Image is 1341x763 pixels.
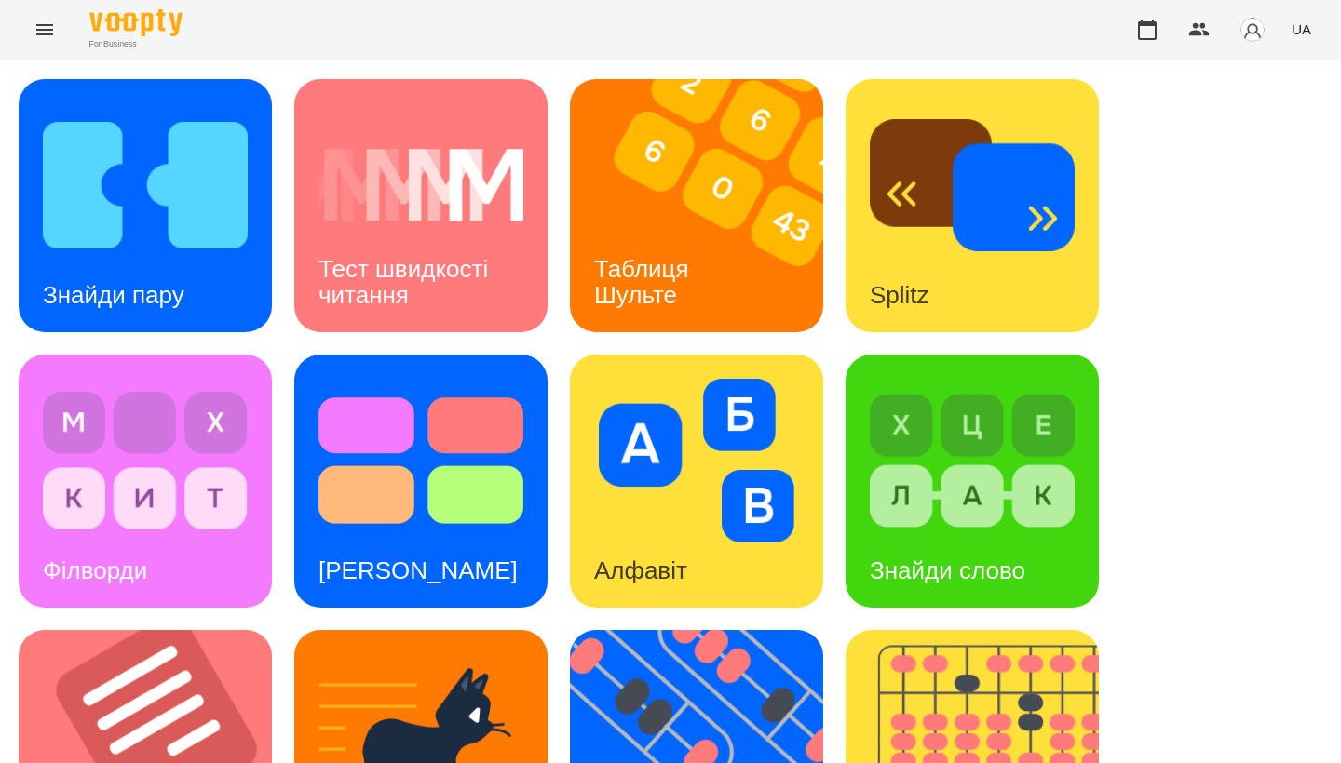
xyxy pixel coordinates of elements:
[846,79,1099,332] a: SplitzSplitz
[89,38,183,50] span: For Business
[594,556,687,584] h3: Алфавіт
[1284,12,1319,47] button: UA
[594,379,799,542] img: Алфавіт
[318,379,523,542] img: Тест Струпа
[318,556,518,584] h3: [PERSON_NAME]
[43,379,248,542] img: Філворди
[294,79,548,332] a: Тест швидкості читанняТест швидкості читання
[1292,20,1311,39] span: UA
[318,103,523,267] img: Тест швидкості читання
[870,103,1075,267] img: Splitz
[570,79,823,332] a: Таблиця ШультеТаблиця Шульте
[594,255,696,308] h3: Таблиця Шульте
[570,355,823,608] a: АлфавітАлфавіт
[89,9,183,36] img: Voopty Logo
[318,255,494,308] h3: Тест швидкості читання
[870,379,1075,542] img: Знайди слово
[846,355,1099,608] a: Знайди словоЗнайди слово
[19,79,272,332] a: Знайди паруЗнайди пару
[870,556,1025,584] h3: Знайди слово
[43,103,248,267] img: Знайди пару
[570,79,847,332] img: Таблиця Шульте
[22,7,67,52] button: Menu
[294,355,548,608] a: Тест Струпа[PERSON_NAME]
[1239,17,1266,43] img: avatar_s.png
[19,355,272,608] a: ФілвордиФілворди
[43,281,184,309] h3: Знайди пару
[870,281,929,309] h3: Splitz
[43,556,147,584] h3: Філворди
